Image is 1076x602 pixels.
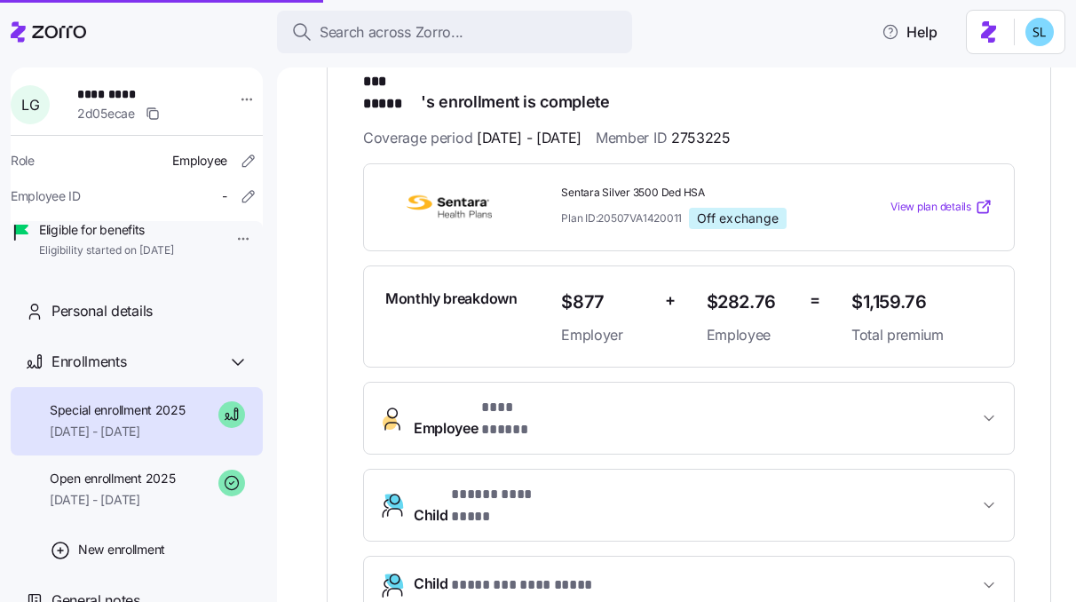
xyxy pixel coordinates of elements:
[665,288,676,313] span: +
[851,288,993,317] span: $1,159.76
[50,491,175,509] span: [DATE] - [DATE]
[707,324,796,346] span: Employee
[51,300,153,322] span: Personal details
[77,105,135,123] span: 2d05ecae
[50,401,186,419] span: Special enrollment 2025
[851,324,993,346] span: Total premium
[39,243,174,258] span: Eligibility started on [DATE]
[1025,18,1054,46] img: 7c620d928e46699fcfb78cede4daf1d1
[50,423,186,440] span: [DATE] - [DATE]
[11,152,35,170] span: Role
[78,541,165,558] span: New enrollment
[707,288,796,317] span: $282.76
[385,186,513,227] img: Sentara Health Plans
[890,198,993,216] a: View plan details
[21,98,39,112] span: L G
[363,71,1015,113] h1: 's enrollment is complete
[671,127,731,149] span: 2753225
[172,152,227,170] span: Employee
[414,397,549,440] span: Employee
[697,210,779,226] span: Off exchange
[882,21,938,43] span: Help
[890,199,971,216] span: View plan details
[320,21,463,44] span: Search across Zorro...
[50,470,175,487] span: Open enrollment 2025
[414,484,568,527] span: Child
[414,573,593,597] span: Child
[867,14,952,50] button: Help
[561,210,682,226] span: Plan ID: 20507VA1420011
[222,187,227,205] span: -
[561,186,837,201] span: Sentara Silver 3500 Ded HSA
[385,288,518,310] span: Monthly breakdown
[363,127,582,149] span: Coverage period
[596,127,731,149] span: Member ID
[51,351,126,373] span: Enrollments
[810,288,820,313] span: =
[561,288,651,317] span: $877
[39,221,174,239] span: Eligible for benefits
[11,187,81,205] span: Employee ID
[477,127,582,149] span: [DATE] - [DATE]
[561,324,651,346] span: Employer
[277,11,632,53] button: Search across Zorro...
